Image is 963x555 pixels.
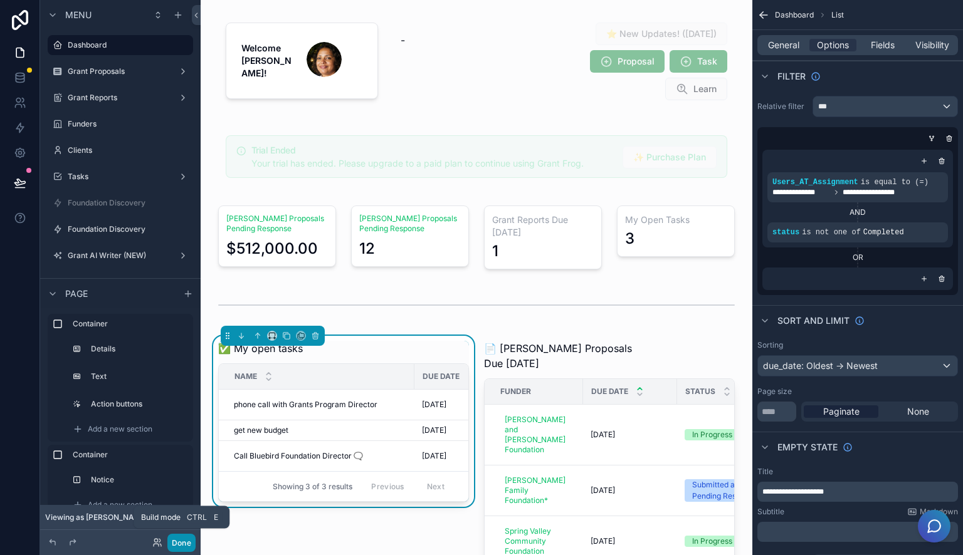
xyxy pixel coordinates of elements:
[218,341,303,356] span: ✅ My open tasks
[920,507,958,517] span: Markdown
[48,88,193,108] a: Grant Reports
[802,228,861,237] span: is not one of
[757,507,784,517] label: Subtitle
[422,451,501,461] a: [DATE]
[68,66,173,76] label: Grant Proposals
[73,319,188,329] label: Container
[68,224,191,234] label: Foundation Discovery
[91,399,186,409] label: Action buttons
[48,114,193,134] a: Funders
[141,512,181,522] span: Build mode
[758,356,957,376] div: due_date: Oldest -> Newest
[757,340,783,350] label: Sorting
[68,172,173,182] label: Tasks
[422,400,501,410] a: [DATE]
[823,405,860,418] span: Paginate
[234,451,407,461] a: Call Bluebird Foundation Director 🗨️
[48,193,193,213] a: Foundation Discovery
[757,101,808,112] label: Relative filter
[863,228,904,237] span: Completed
[685,386,715,397] span: Status
[211,512,221,522] span: E
[234,425,407,435] a: get new budget
[68,93,173,103] label: Grant Reports
[91,371,186,381] label: Text
[591,386,628,397] span: Due Date
[40,308,201,530] div: scrollable content
[65,287,88,299] span: Page
[48,246,193,266] a: Grant AI Writer (NEW)
[48,140,193,160] a: Clients
[422,400,446,410] span: [DATE]
[772,228,799,237] span: status
[167,534,196,552] button: Done
[91,344,186,354] label: Details
[68,40,186,50] label: Dashboard
[48,61,193,81] a: Grant Proposals
[907,507,958,517] a: Markdown
[234,400,407,410] a: phone call with Grants Program Director
[234,425,288,435] span: get new budget
[777,441,838,454] span: Empty state
[88,424,152,434] span: Add a new section
[422,425,501,435] a: [DATE]
[422,451,446,461] span: [DATE]
[273,482,352,492] span: Showing 3 of 3 results
[757,482,958,502] div: scrollable content
[68,251,173,261] label: Grant AI Writer (NEW)
[767,207,948,217] div: AND
[68,145,191,155] label: Clients
[65,9,92,21] span: Menu
[777,314,850,327] span: Sort And Limit
[68,198,191,208] label: Foundation Discovery
[68,119,191,129] label: Funders
[775,10,814,20] span: Dashboard
[48,167,193,187] a: Tasks
[500,386,531,397] span: Funder
[423,371,460,381] span: Due Date
[762,252,953,262] div: OR
[422,425,446,435] span: [DATE]
[861,178,929,187] span: is equal to (=)
[777,70,806,83] span: Filter
[48,35,193,55] a: Dashboard
[88,500,152,510] span: Add a new section
[817,39,849,51] span: Options
[234,400,377,410] span: phone call with Grants Program Director
[234,451,363,461] span: Call Bluebird Foundation Director 🗨️
[768,39,799,51] span: General
[907,405,929,418] span: None
[772,178,858,187] span: Users_AT_Assignment
[915,39,949,51] span: Visibility
[757,522,958,542] div: scrollable content
[73,450,188,460] label: Container
[757,467,773,477] label: Title
[186,511,208,524] span: Ctrl
[91,475,186,485] label: Notice
[757,355,958,376] button: due_date: Oldest -> Newest
[234,371,257,381] span: Name
[871,39,895,51] span: Fields
[757,386,792,397] label: Page size
[831,10,844,20] span: List
[45,512,148,522] span: Viewing as [PERSON_NAME]
[48,219,193,239] a: Foundation Discovery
